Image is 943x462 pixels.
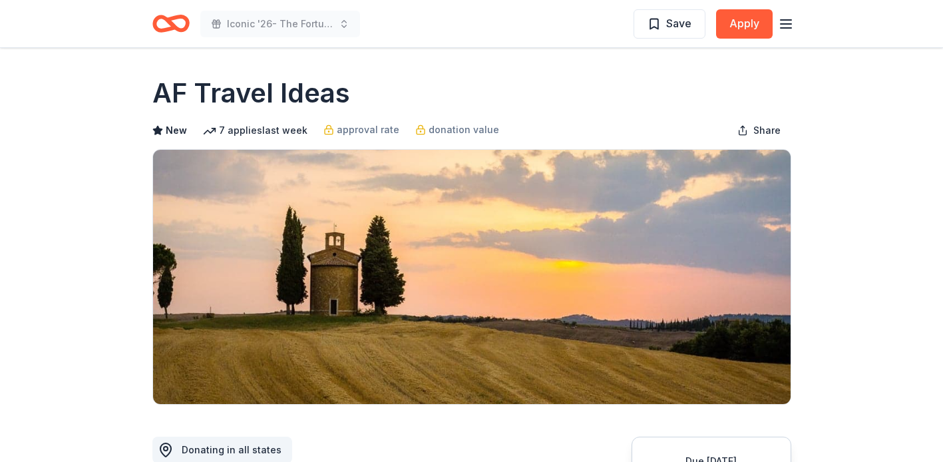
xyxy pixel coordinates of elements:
button: Share [727,117,791,144]
h1: AF Travel Ideas [152,75,350,112]
button: Apply [716,9,773,39]
button: Iconic '26- The Fortune Academy Presents the Roaring 20's [200,11,360,37]
img: Image for AF Travel Ideas [153,150,791,404]
a: donation value [415,122,499,138]
span: approval rate [337,122,399,138]
span: donation value [429,122,499,138]
span: Save [666,15,691,32]
button: Save [634,9,705,39]
a: Home [152,8,190,39]
span: New [166,122,187,138]
a: approval rate [323,122,399,138]
div: 7 applies last week [203,122,307,138]
span: Donating in all states [182,444,282,455]
span: Iconic '26- The Fortune Academy Presents the Roaring 20's [227,16,333,32]
span: Share [753,122,781,138]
